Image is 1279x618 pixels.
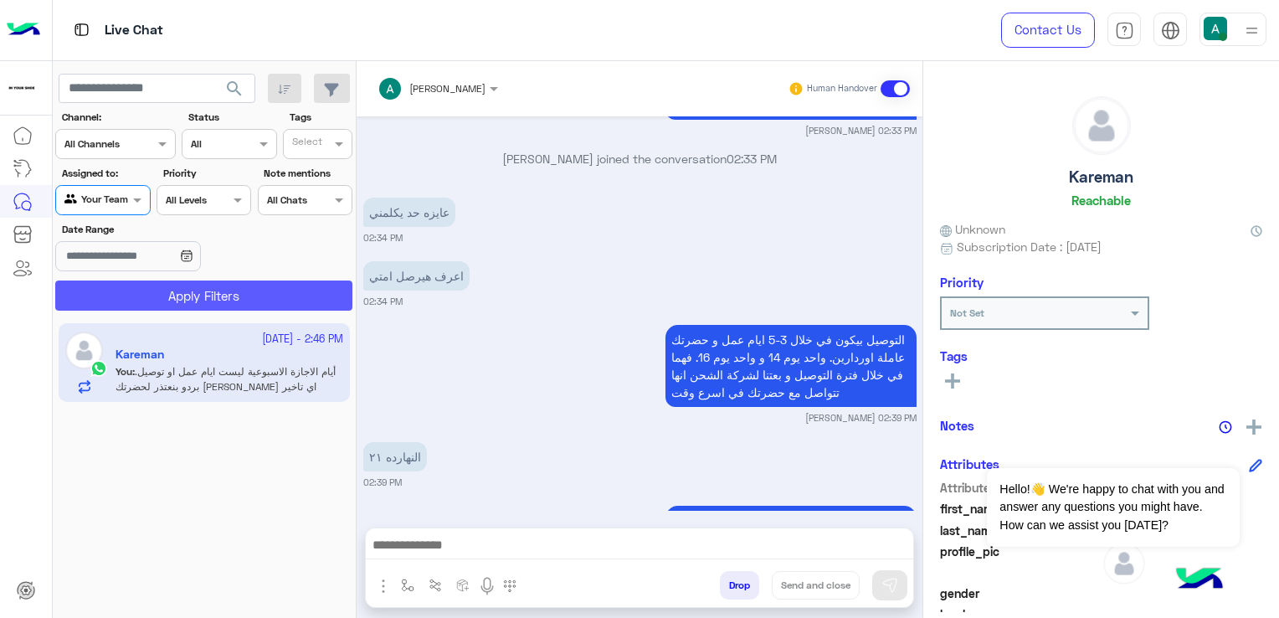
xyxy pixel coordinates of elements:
label: Channel: [62,110,174,125]
small: 02:34 PM [363,295,403,308]
p: [PERSON_NAME] joined the conversation [363,150,917,167]
span: null [1103,585,1263,602]
label: Assigned to: [62,166,148,181]
span: search [224,79,244,99]
label: Tags [290,110,351,125]
h6: Priority [940,275,984,290]
span: Unknown [940,220,1005,238]
small: Human Handover [807,82,877,95]
img: send voice note [477,576,497,596]
img: userImage [1204,17,1227,40]
img: profile [1241,20,1262,41]
span: [PERSON_NAME] [409,82,485,95]
button: search [214,74,255,110]
img: defaultAdmin.png [1103,543,1145,585]
h6: Attributes [940,456,999,471]
span: 02:33 PM [727,152,777,166]
span: Attribute Name [940,479,1100,497]
h6: Tags [940,348,1262,363]
label: Date Range [62,222,249,237]
button: select flow [394,571,422,599]
img: send attachment [373,576,393,596]
p: Live Chat [105,19,163,42]
img: 923305001092802 [7,73,37,103]
img: notes [1219,420,1232,434]
small: [PERSON_NAME] 02:33 PM [805,124,917,137]
span: profile_pic [940,543,1100,581]
p: 21/9/2025, 2:39 PM [363,442,427,471]
img: make a call [503,579,516,593]
small: 02:39 PM [363,476,402,489]
b: Not Set [950,306,984,319]
p: 21/9/2025, 2:34 PM [363,198,455,227]
p: 21/9/2025, 2:34 PM [363,261,470,291]
img: Trigger scenario [429,579,442,592]
img: Logo [7,13,40,48]
h6: Notes [940,418,974,433]
img: hulul-logo.png [1170,551,1229,610]
a: Contact Us [1001,13,1095,48]
button: Drop [720,571,759,600]
span: gender [940,585,1100,602]
img: tab [1115,21,1134,40]
img: tab [1161,21,1180,40]
img: send message [881,577,898,594]
label: Status [188,110,275,125]
label: Note mentions [264,166,350,181]
span: Hello!👋 We're happy to chat with you and answer any questions you might have. How can we assist y... [987,468,1239,547]
div: Select [290,134,322,153]
label: Priority [163,166,249,181]
img: tab [71,19,92,40]
button: Send and close [772,571,860,600]
h6: Reachable [1071,193,1131,208]
span: first_name [940,500,1100,518]
button: create order [449,571,477,599]
img: defaultAdmin.png [1073,97,1130,154]
button: Apply Filters [55,281,352,311]
p: 21/9/2025, 2:39 PM [665,325,917,407]
small: 02:34 PM [363,231,403,245]
span: last_name [940,522,1100,539]
button: Trigger scenario [422,571,449,599]
h5: Kareman [1069,167,1133,187]
img: select flow [401,579,414,592]
a: tab [1107,13,1141,48]
small: [PERSON_NAME] 02:39 PM [805,411,917,425]
span: Subscription Date : [DATE] [957,238,1102,255]
p: 21/9/2025, 2:46 PM [665,506,917,588]
img: add [1246,420,1261,435]
img: create order [456,579,470,592]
